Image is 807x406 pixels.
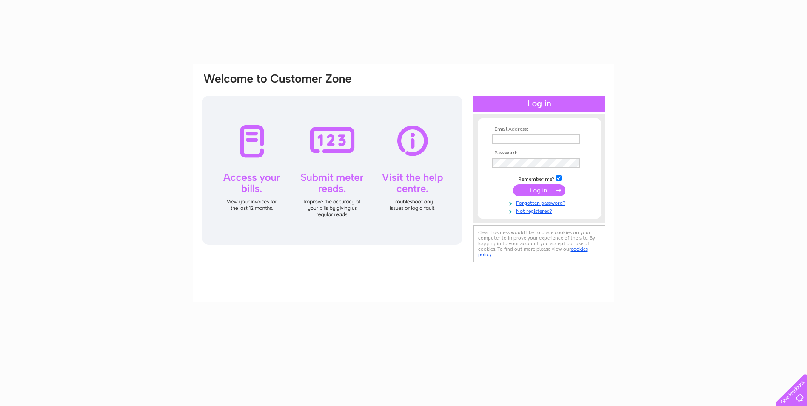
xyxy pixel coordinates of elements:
[490,126,589,132] th: Email Address:
[478,246,588,257] a: cookies policy
[492,206,589,214] a: Not registered?
[513,184,565,196] input: Submit
[492,198,589,206] a: Forgotten password?
[490,174,589,183] td: Remember me?
[490,150,589,156] th: Password:
[473,225,605,262] div: Clear Business would like to place cookies on your computer to improve your experience of the sit...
